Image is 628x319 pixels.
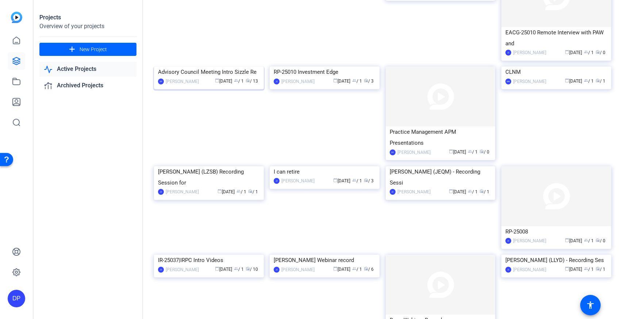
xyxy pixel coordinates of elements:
span: / 1 [234,79,244,84]
div: IR-25037|IRPC Intro Videos [158,255,260,266]
span: / 1 [468,189,478,194]
div: [PERSON_NAME] (JEQM) - Recording Sessi [390,166,492,188]
div: [PERSON_NAME] [281,78,315,85]
span: group [468,149,472,153]
span: / 1 [479,189,489,194]
div: JZ [158,267,164,273]
span: group [584,238,588,242]
span: group [584,78,588,83]
div: [PERSON_NAME] [281,177,315,185]
span: radio [596,266,600,271]
span: [DATE] [333,267,350,272]
span: / 0 [479,149,489,155]
span: [DATE] [333,178,350,183]
span: radio [479,189,484,193]
a: Archived Projects [39,78,136,93]
div: Overview of your projects [39,22,136,31]
span: / 1 [596,267,605,272]
span: [DATE] [565,267,582,272]
span: / 1 [236,189,246,194]
div: JZ [505,238,511,244]
div: [PERSON_NAME] [166,78,199,85]
div: [PERSON_NAME] [166,266,199,273]
span: / 1 [584,267,594,272]
span: calendar_today [565,50,569,54]
div: DP [390,149,396,155]
button: New Project [39,43,136,56]
span: group [234,78,238,83]
div: [PERSON_NAME] [513,49,546,56]
div: [PERSON_NAME] [513,266,546,273]
div: EACG-25010 Remote Interview with PAW and [505,27,607,49]
span: group [234,266,238,271]
span: radio [246,78,250,83]
span: [DATE] [215,267,232,272]
span: radio [596,238,600,242]
span: / 1 [352,267,362,272]
span: radio [596,50,600,54]
div: DP [158,79,164,84]
span: group [352,78,357,83]
span: / 1 [584,50,594,55]
span: radio [364,266,368,271]
img: blue-gradient.svg [11,12,22,23]
mat-icon: accessibility [586,301,595,309]
span: / 1 [468,149,478,155]
span: calendar_today [215,266,219,271]
div: [PERSON_NAME] [513,237,546,244]
span: [DATE] [449,149,466,155]
div: [PERSON_NAME] Webinar record [274,255,375,266]
div: MM [505,79,511,84]
span: radio [596,78,600,83]
div: CLNM [505,67,607,77]
span: calendar_today [449,149,453,153]
span: radio [479,149,484,153]
span: [DATE] [565,50,582,55]
span: calendar_today [333,266,338,271]
div: [PERSON_NAME] [281,266,315,273]
span: group [584,50,588,54]
div: JZ [158,189,164,195]
div: JZ [505,50,511,56]
div: JZ [274,267,280,273]
span: / 1 [352,178,362,183]
span: group [236,189,241,193]
div: [PERSON_NAME] (LZSB) Recording Session for [158,166,260,188]
div: Practice Management APM Presentations [390,126,492,148]
span: / 0 [596,50,605,55]
span: group [352,178,357,182]
span: / 1 [584,79,594,84]
span: radio [364,178,368,182]
span: [DATE] [449,189,466,194]
span: calendar_today [215,78,219,83]
div: JZ [274,79,280,84]
span: calendar_today [333,178,338,182]
span: calendar_today [565,78,569,83]
mat-icon: add [68,45,77,54]
div: [PERSON_NAME] [397,188,431,195]
div: JZ [505,267,511,273]
span: / 10 [246,267,258,272]
span: radio [248,189,253,193]
span: group [468,189,472,193]
div: JZ [274,178,280,184]
span: / 0 [596,238,605,243]
span: [DATE] [217,189,235,194]
div: [PERSON_NAME] [397,149,431,156]
div: [PERSON_NAME] [513,78,546,85]
span: calendar_today [333,78,338,83]
span: calendar_today [449,189,453,193]
div: RP-25010 Investment Edge [274,67,375,77]
div: [PERSON_NAME] [166,188,199,195]
span: / 13 [246,79,258,84]
span: calendar_today [217,189,222,193]
div: Advisory Council Meeting Intro Sizzle Re [158,67,260,77]
div: Projects [39,13,136,22]
span: calendar_today [565,266,569,271]
span: [DATE] [565,238,582,243]
span: group [584,266,588,271]
span: group [352,266,357,271]
span: / 6 [364,267,374,272]
div: [PERSON_NAME] (LLYD) - Recording Ses [505,255,607,266]
span: [DATE] [215,79,232,84]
